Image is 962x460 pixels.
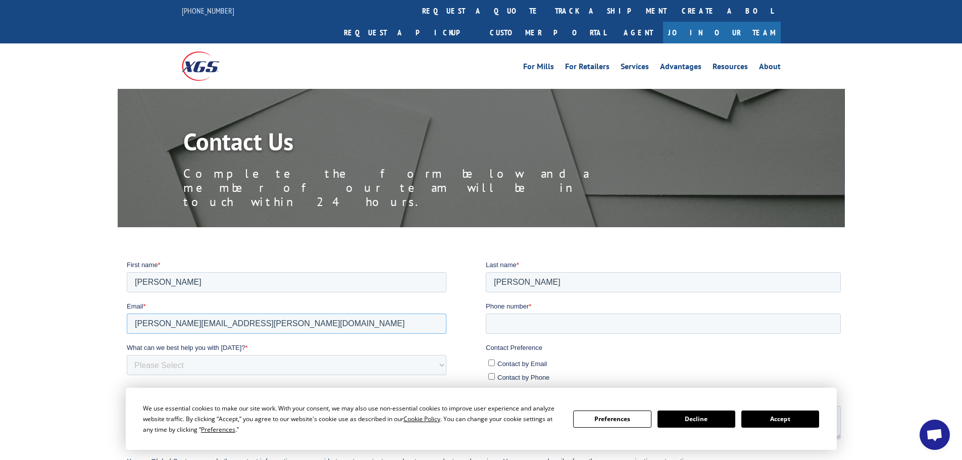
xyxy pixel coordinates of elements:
[621,63,649,74] a: Services
[713,63,748,74] a: Resources
[657,411,735,428] button: Decline
[573,411,651,428] button: Preferences
[182,6,234,16] a: [PHONE_NUMBER]
[759,63,781,74] a: About
[183,129,638,159] h1: Contact Us
[336,22,482,43] a: Request a pickup
[126,388,837,450] div: Cookie Consent Prompt
[183,167,638,209] p: Complete the form below and a member of our team will be in touch within 24 hours.
[663,22,781,43] a: Join Our Team
[741,411,819,428] button: Accept
[614,22,663,43] a: Agent
[201,425,235,434] span: Preferences
[143,403,561,435] div: We use essential cookies to make our site work. With your consent, we may also use non-essential ...
[523,63,554,74] a: For Mills
[920,420,950,450] a: Open chat
[482,22,614,43] a: Customer Portal
[660,63,701,74] a: Advantages
[565,63,610,74] a: For Retailers
[403,415,440,423] span: Cookie Policy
